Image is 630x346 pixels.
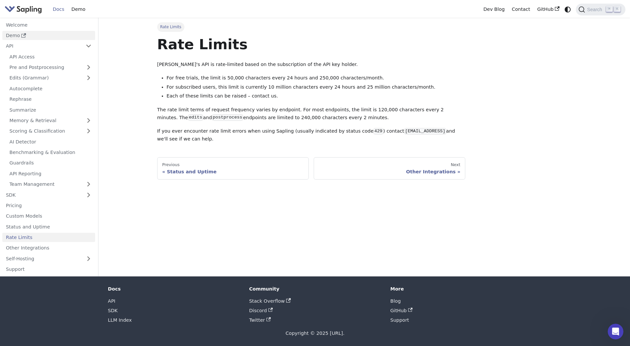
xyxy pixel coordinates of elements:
[608,324,623,339] iframe: Intercom live chat
[188,114,203,121] code: edits
[6,63,95,72] a: Pre and Postprocessing
[6,116,95,125] a: Memory & Retrieval
[314,157,466,180] a: NextOther Integrations
[6,137,95,146] a: AI Detector
[167,74,466,82] li: For free trials, the limit is 50,000 characters every 24 hours and 250,000 characters/month.
[585,7,606,12] span: Search
[249,298,290,304] a: Stack Overflow
[2,41,82,51] a: API
[167,83,466,91] li: For subscribed users, this limit is currently 10 million characters every 24 hours and 25 million...
[563,5,573,14] button: Switch between dark and light mode (currently system mode)
[6,158,95,168] a: Guardrails
[2,243,95,253] a: Other Integrations
[373,128,383,135] code: 429
[108,286,240,292] div: Docs
[2,265,95,274] a: Support
[2,190,82,200] a: SDK
[108,298,115,304] a: API
[108,317,132,323] a: LLM Index
[390,298,401,304] a: Blog
[157,157,309,180] a: PreviousStatus and Uptime
[390,308,413,313] a: GitHub
[5,5,44,14] a: Sapling.ai
[390,317,409,323] a: Support
[108,330,522,337] div: Copyright © 2025 [URL].
[6,126,95,136] a: Scoring & Classification
[319,162,460,167] div: Next
[6,169,95,178] a: API Reporting
[2,211,95,221] a: Custom Models
[157,61,466,69] p: [PERSON_NAME]'s API is rate-limited based on the subscription of the API key holder.
[2,233,95,242] a: Rate Limits
[249,286,381,292] div: Community
[404,128,446,135] code: [EMAIL_ADDRESS]
[534,4,563,14] a: GitHub
[157,157,466,180] nav: Docs pages
[82,41,95,51] button: Collapse sidebar category 'API'
[249,317,271,323] a: Twitter
[6,73,95,83] a: Edits (Grammar)
[157,35,466,53] h1: Rate Limits
[157,22,466,32] nav: Breadcrumbs
[2,201,95,210] a: Pricing
[390,286,522,292] div: More
[162,162,304,167] div: Previous
[6,52,95,61] a: API Access
[249,308,273,313] a: Discord
[157,127,466,143] p: If you ever encounter rate limit errors when using Sapling (usually indicated by status code ) co...
[49,4,68,14] a: Docs
[2,20,95,30] a: Welcome
[6,180,95,189] a: Team Management
[108,308,118,313] a: SDK
[6,84,95,93] a: Autocomplete
[576,4,625,15] button: Search (Command+K)
[2,222,95,231] a: Status and Uptime
[157,106,466,122] p: The rate limit terms of request frequency varies by endpoint. For most endpoints, the limit is 12...
[5,5,42,14] img: Sapling.ai
[157,22,184,32] span: Rate Limits
[167,92,466,100] li: Each of these limits can be raised – contact us.
[6,105,95,115] a: Summarize
[2,254,95,263] a: Self-Hosting
[319,169,460,175] div: Other Integrations
[480,4,508,14] a: Dev Blog
[82,190,95,200] button: Expand sidebar category 'SDK'
[614,6,620,12] kbd: K
[212,114,243,121] code: postprocess
[6,148,95,157] a: Benchmarking & Evaluation
[606,6,613,12] kbd: ⌘
[508,4,534,14] a: Contact
[6,95,95,104] a: Rephrase
[68,4,89,14] a: Demo
[2,31,95,40] a: Demo
[162,169,304,175] div: Status and Uptime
